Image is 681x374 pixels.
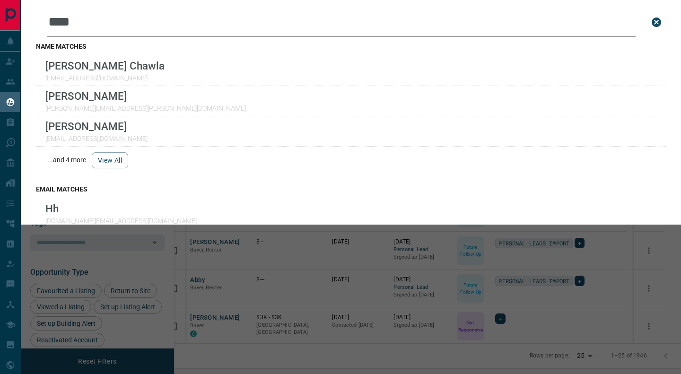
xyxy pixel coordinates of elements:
[45,60,165,72] p: [PERSON_NAME] Chawla
[45,202,197,215] p: Hh
[36,43,666,50] h3: name matches
[647,13,666,32] button: close search bar
[45,90,246,102] p: [PERSON_NAME]
[45,120,148,132] p: [PERSON_NAME]
[36,147,666,174] div: ...and 4 more
[45,217,197,225] p: [DOMAIN_NAME][EMAIL_ADDRESS][DOMAIN_NAME]
[45,135,148,142] p: [EMAIL_ADDRESS][DOMAIN_NAME]
[45,74,165,82] p: [EMAIL_ADDRESS][DOMAIN_NAME]
[36,185,666,193] h3: email matches
[45,104,246,112] p: [PERSON_NAME][EMAIL_ADDRESS][PERSON_NAME][DOMAIN_NAME]
[92,152,128,168] button: view all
